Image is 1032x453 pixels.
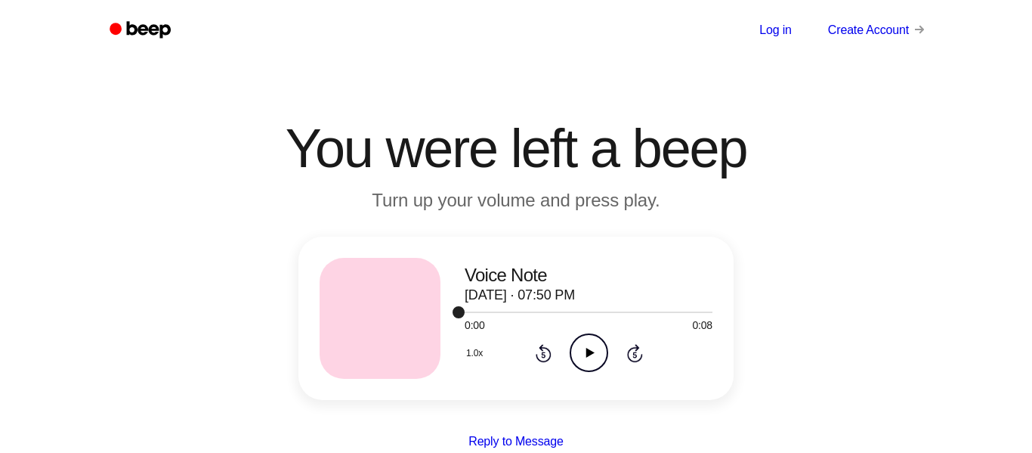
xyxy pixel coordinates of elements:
p: Turn up your volume and press play. [226,188,806,213]
a: Create Account [805,16,933,45]
span: 0:00 [465,318,484,334]
span: 0:08 [693,318,712,334]
a: Beep [99,16,184,45]
a: Log in [731,13,796,48]
button: 1.0x [465,340,487,366]
h3: Voice Note [465,265,712,285]
h1: You were left a beep [129,121,903,175]
span: [DATE] · 07:50 PM [465,288,570,302]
